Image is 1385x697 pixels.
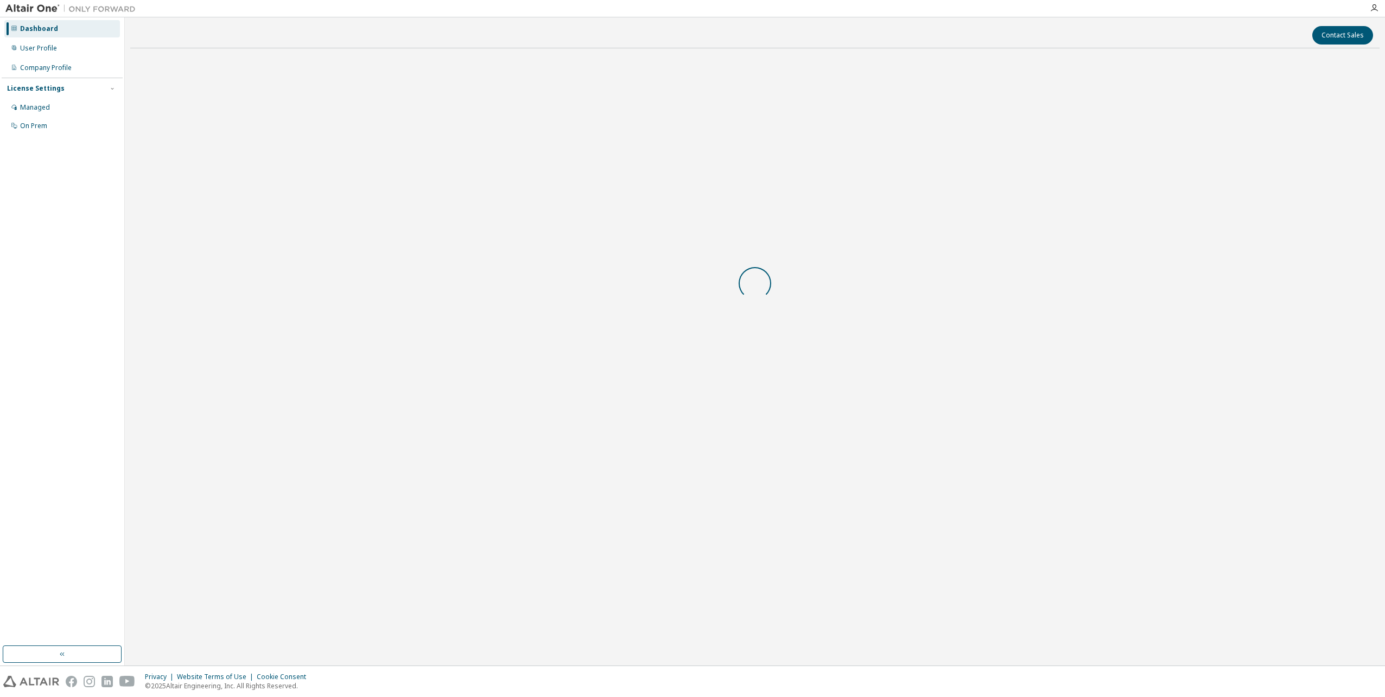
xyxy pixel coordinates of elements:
div: Dashboard [20,24,58,33]
p: © 2025 Altair Engineering, Inc. All Rights Reserved. [145,681,313,690]
button: Contact Sales [1312,26,1373,45]
img: instagram.svg [84,676,95,687]
div: Managed [20,103,50,112]
div: Cookie Consent [257,673,313,681]
div: Privacy [145,673,177,681]
div: On Prem [20,122,47,130]
img: Altair One [5,3,141,14]
img: linkedin.svg [101,676,113,687]
img: altair_logo.svg [3,676,59,687]
div: Company Profile [20,64,72,72]
div: User Profile [20,44,57,53]
div: Website Terms of Use [177,673,257,681]
img: youtube.svg [119,676,135,687]
img: facebook.svg [66,676,77,687]
div: License Settings [7,84,65,93]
